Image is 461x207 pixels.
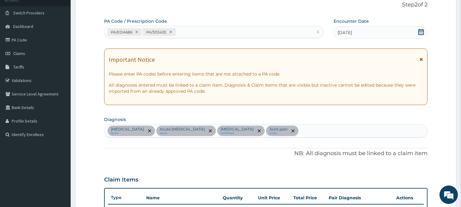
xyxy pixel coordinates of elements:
span: [DATE] [338,29,352,36]
div: Chat with us now [32,34,103,42]
span: Dashboard [13,24,33,29]
p: [MEDICAL_DATA] [111,127,144,132]
th: Total Price [290,192,326,204]
small: query [160,132,205,135]
div: PA/EDA686 [109,29,133,36]
small: query [269,132,287,135]
p: [MEDICAL_DATA] [221,127,254,132]
p: All diagnoses entered must be linked to a claim item. Diagnosis & Claim Items that are visible bu... [109,82,423,94]
img: d_794563401_company_1708531726252_794563401 [11,31,25,46]
span: We're online! [36,64,85,126]
h3: Claim Items [104,177,138,183]
textarea: Type your message and hit 'Enter' [3,140,117,162]
div: Minimize live chat window [101,3,115,18]
th: Pair Diagnosis [326,192,393,204]
th: Unit Price [255,192,290,204]
small: confirmed [221,132,254,135]
span: remove selection option [256,128,262,134]
label: PA Code / Prescription Code [104,18,167,24]
span: Tariffs [13,64,24,70]
th: Actions [393,192,424,204]
small: query [111,132,144,135]
p: Step 2 of 2 [104,2,428,8]
h1: Important Notice [109,56,155,63]
p: Joint pain [269,127,287,132]
span: remove selection option [147,128,152,134]
th: Quantity [220,192,255,204]
span: Claims [13,51,25,56]
p: NB: All diagnosis must be linked to a claim item [104,150,428,158]
th: Type [108,192,143,203]
label: Diagnosis [104,116,126,123]
p: Acute [MEDICAL_DATA] [160,127,205,132]
div: PA/30342E [144,29,167,36]
p: Please enter PA codes before entering items that are not attached to a PA code [109,71,423,77]
span: remove selection option [290,128,296,134]
span: Switch Providers [13,10,45,16]
th: Name [143,192,220,204]
span: remove selection option [208,128,213,134]
label: Encounter Date [334,18,369,24]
